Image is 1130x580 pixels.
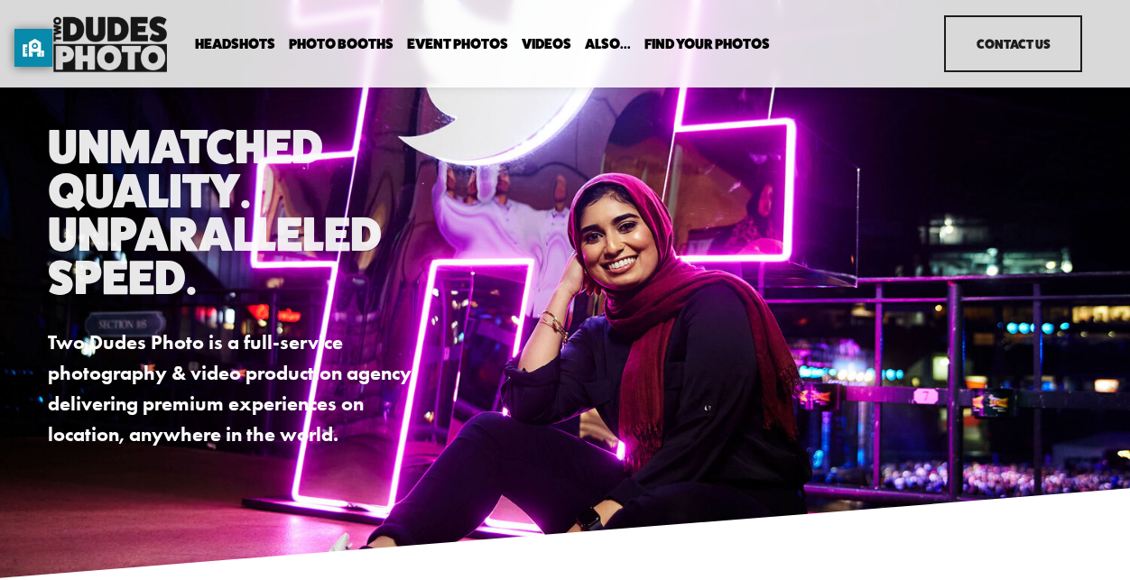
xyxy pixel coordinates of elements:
[585,35,631,52] a: folder dropdown
[195,35,275,52] a: folder dropdown
[48,124,430,299] h1: Unmatched Quality. Unparalleled Speed.
[14,29,52,67] button: privacy banner
[944,15,1082,72] a: Contact Us
[644,37,770,51] span: Find Your Photos
[289,37,394,51] span: Photo Booths
[407,35,508,52] a: Event Photos
[289,35,394,52] a: folder dropdown
[195,37,275,51] span: Headshots
[48,12,172,77] img: Two Dudes Photo | Headshots, Portraits &amp; Photo Booths
[48,330,416,447] strong: Two Dudes Photo is a full-service photography & video production agency delivering premium experi...
[585,37,631,51] span: Also...
[522,35,571,52] a: Videos
[644,35,770,52] a: folder dropdown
